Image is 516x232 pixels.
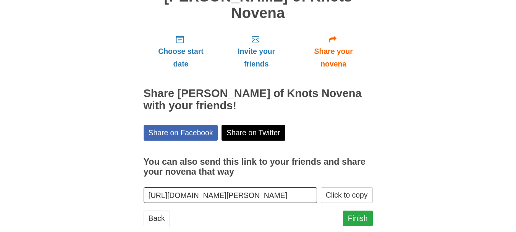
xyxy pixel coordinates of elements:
h2: Share [PERSON_NAME] of Knots Novena with your friends! [144,88,373,112]
a: Invite your friends [218,29,294,74]
span: Choose start date [151,45,211,70]
span: Invite your friends [226,45,286,70]
span: Share your novena [302,45,365,70]
a: Share on Twitter [222,125,285,141]
a: Back [144,211,170,226]
a: Share your novena [294,29,373,74]
button: Click to copy [321,187,373,203]
a: Finish [343,211,373,226]
a: Share on Facebook [144,125,218,141]
a: Choose start date [144,29,218,74]
h3: You can also send this link to your friends and share your novena that way [144,157,373,177]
